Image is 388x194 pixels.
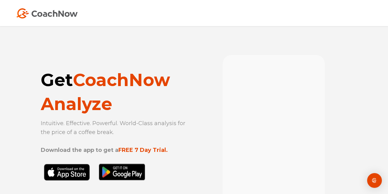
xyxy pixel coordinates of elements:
strong: FREE 7 Day Trial. [118,147,168,153]
div: Open Intercom Messenger [367,173,382,188]
span: CoachNow Analyze [41,69,170,114]
h1: Get [41,68,188,116]
p: Intuitive. Effective. Powerful. World-Class analysis for the price of a coffee break. [41,119,188,155]
strong: Download the app to get a [41,147,118,153]
img: Coach Now [16,8,78,18]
